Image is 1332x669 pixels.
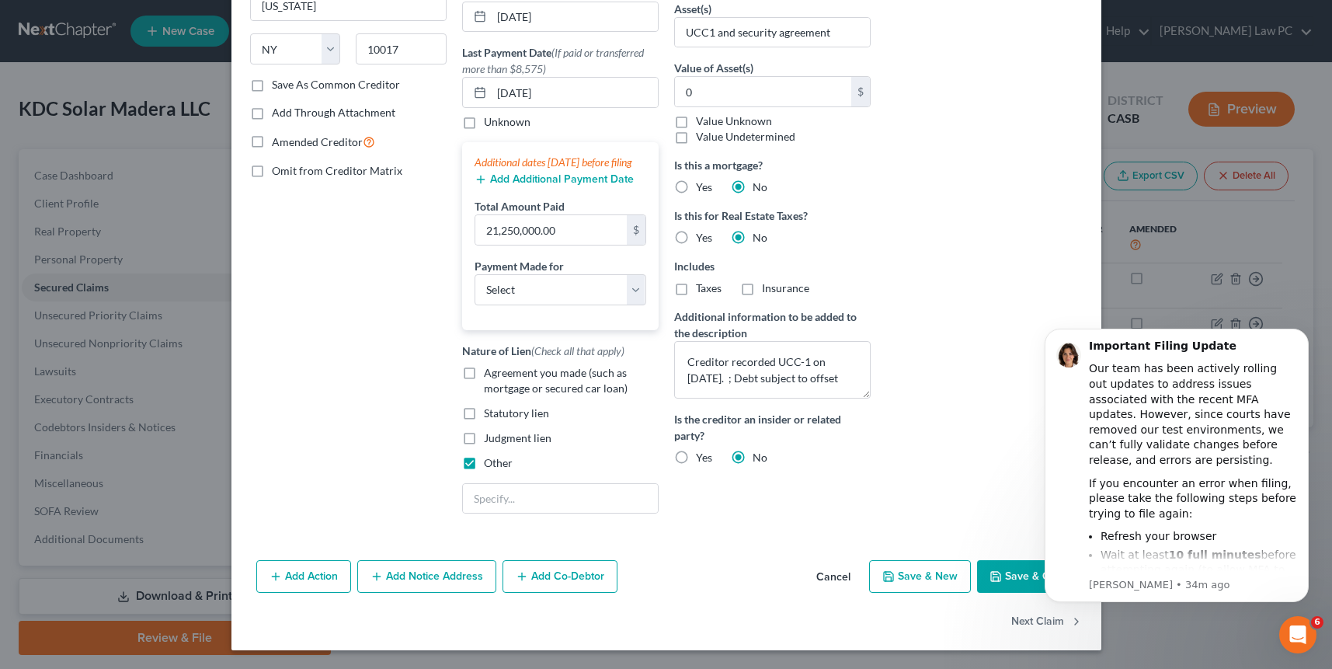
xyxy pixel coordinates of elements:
label: Save As Common Creditor [272,77,400,92]
button: Add Co-Debtor [503,560,617,593]
button: Save & New [869,560,971,593]
span: Statutory lien [484,406,549,420]
label: Is this for Real Estate Taxes? [674,207,871,224]
iframe: Intercom live chat [1279,616,1316,653]
span: Agreement you made (such as mortgage or secured car loan) [484,366,628,395]
label: Value Undetermined [696,129,795,145]
input: Specify... [675,18,870,47]
span: Other [484,456,513,469]
button: Save & Close [977,560,1083,593]
label: Asset(s) [674,1,711,17]
span: Amended Creditor [272,135,363,148]
label: Is this a mortgage? [674,157,871,173]
span: No [753,180,767,193]
span: Yes [696,180,712,193]
label: Value of Asset(s) [674,60,753,76]
span: Yes [696,451,712,464]
div: $ [627,215,645,245]
button: Next Claim [1011,605,1083,638]
label: Last Payment Date [462,44,659,77]
span: Yes [696,231,712,244]
span: No [753,451,767,464]
span: No [753,231,767,244]
button: Cancel [804,562,863,593]
input: MM/DD/YYYY [492,78,658,107]
label: Unknown [484,114,530,130]
input: Enter zip... [356,33,447,64]
label: Additional information to be added to the description [674,308,871,341]
span: Insurance [762,281,809,294]
label: Payment Made for [475,258,564,274]
label: Total Amount Paid [475,198,565,214]
button: Add Additional Payment Date [475,173,634,186]
label: Nature of Lien [462,343,624,359]
label: Add Through Attachment [272,105,395,120]
label: Is the creditor an insider or related party? [674,411,871,444]
div: $ [851,77,870,106]
input: Specify... [463,484,658,514]
label: Value Unknown [696,113,772,129]
span: Taxes [696,281,722,294]
button: Add Notice Address [357,560,496,593]
span: Judgment lien [484,431,551,444]
span: 6 [1311,616,1323,629]
div: Additional dates [DATE] before filing [475,155,646,170]
span: Omit from Creditor Matrix [272,164,402,177]
iframe: Intercom notifications message [1021,309,1332,661]
span: (Check all that apply) [531,344,624,357]
input: 0.00 [675,77,851,106]
span: (If paid or transferred more than $8,575) [462,46,644,75]
button: Add Action [256,560,351,593]
label: Includes [674,258,871,274]
input: 0.00 [475,215,627,245]
input: MM/DD/YYYY [492,2,658,32]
